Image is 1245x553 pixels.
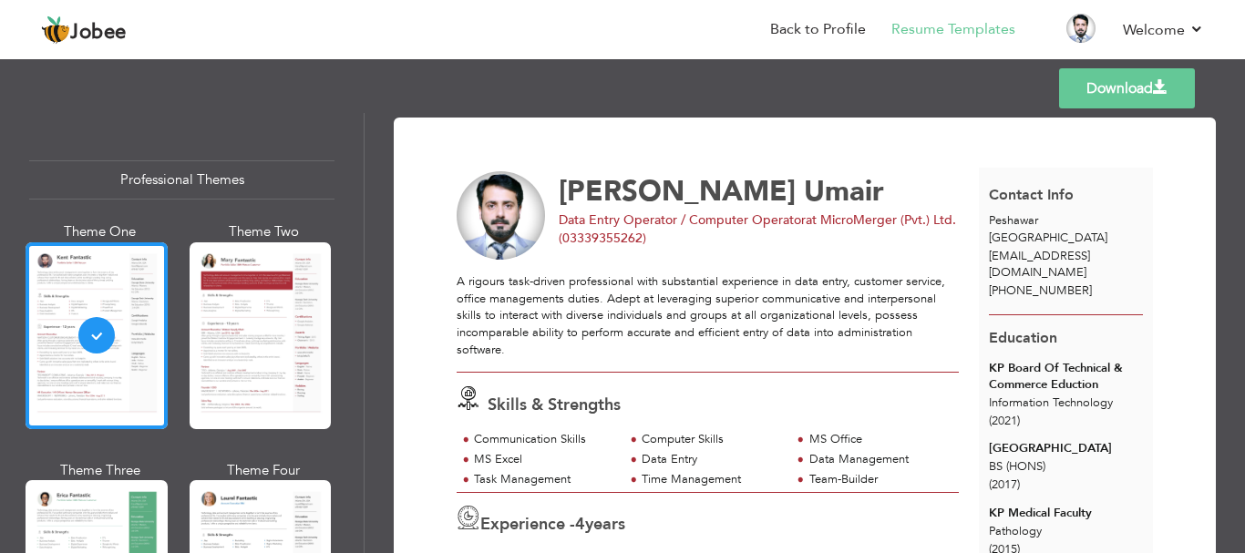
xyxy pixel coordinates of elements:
[891,19,1015,40] a: Resume Templates
[474,471,613,488] div: Task Management
[29,222,171,241] div: Theme One
[809,451,949,468] div: Data Management
[989,458,1045,475] span: BS (HONS)
[70,23,127,43] span: Jobee
[989,394,1113,411] span: Information Technology
[989,476,1020,493] span: (2017)
[989,440,1143,457] div: [GEOGRAPHIC_DATA]
[989,523,1042,539] span: Pathology
[770,19,866,40] a: Back to Profile
[41,15,127,45] a: Jobee
[575,513,585,536] span: 4
[989,360,1143,394] div: KP Board Of Technical & Commerce Eduction
[29,160,334,200] div: Professional Themes
[575,513,625,537] label: years
[457,273,959,358] div: A rigours task-driven professional with substantial experience in data entry, customer service, o...
[989,212,1038,229] span: Peshawar
[1059,68,1195,108] a: Download
[193,222,335,241] div: Theme Two
[642,451,781,468] div: Data Entry
[804,172,884,210] span: Umair
[642,471,781,488] div: Time Management
[989,413,1020,429] span: (2021)
[488,394,621,416] span: Skills & Strengths
[559,172,796,210] span: [PERSON_NAME]
[989,328,1057,348] span: Education
[989,230,1107,246] span: [GEOGRAPHIC_DATA]
[642,431,781,448] div: Computer Skills
[559,211,956,247] span: at MicroMerger (Pvt.) Ltd. (03339355262)
[809,471,949,488] div: Team-Builder
[559,211,806,229] span: Data Entry Operator / Computer Operator
[457,171,546,261] img: No image
[989,282,1092,299] span: [PHONE_NUMBER]
[193,461,335,480] div: Theme Four
[1123,19,1204,41] a: Welcome
[41,15,70,45] img: jobee.io
[29,461,171,480] div: Theme Three
[989,248,1090,282] span: [EMAIL_ADDRESS][DOMAIN_NAME]
[989,505,1143,522] div: KP Medical Faculty
[474,451,613,468] div: MS Excel
[480,513,575,536] span: Experience -
[1066,14,1096,43] img: Profile Img
[809,431,949,448] div: MS Office
[989,185,1074,205] span: Contact Info
[474,431,613,448] div: Communication Skills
